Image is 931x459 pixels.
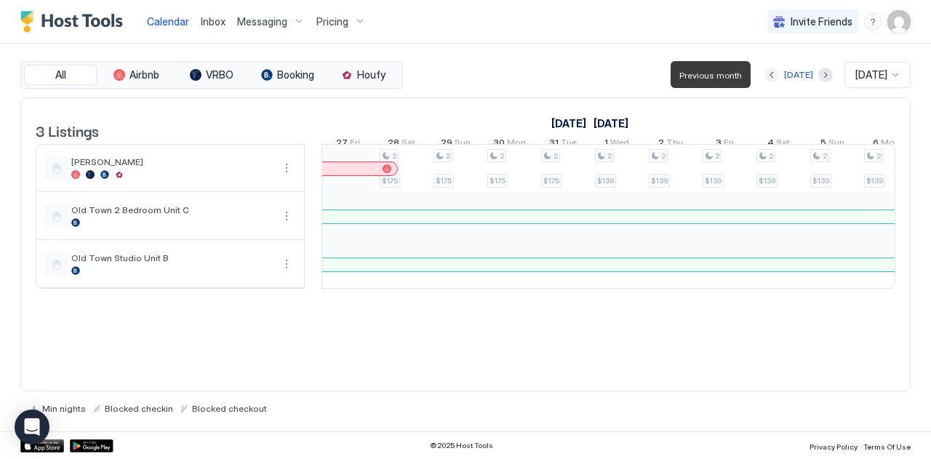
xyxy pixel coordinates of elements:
[129,68,159,81] span: Airbnb
[817,134,848,155] a: April 5, 2026
[430,441,493,450] span: © 2025 Host Tools
[336,137,348,152] span: 27
[251,65,324,85] button: Booking
[810,438,858,453] a: Privacy Policy
[401,137,415,152] span: Sat
[604,137,608,152] span: 1
[881,137,900,152] span: Mon
[767,137,774,152] span: 4
[651,176,668,185] span: $139
[388,137,399,152] span: 28
[327,65,399,85] button: Houfy
[764,68,779,82] button: Previous month
[812,176,829,185] span: $139
[55,68,66,81] span: All
[716,137,722,152] span: 3
[784,68,813,81] div: [DATE]
[437,134,474,155] a: March 29, 2026
[42,403,86,414] span: Min nights
[500,151,504,161] span: 2
[764,134,794,155] a: April 4, 2026
[100,65,172,85] button: Airbnb
[278,207,295,225] div: menu
[810,442,858,451] span: Privacy Policy
[20,11,129,33] a: Host Tools Logo
[105,403,173,414] span: Blocked checkin
[436,176,452,185] span: $175
[866,176,883,185] span: $139
[601,134,633,155] a: April 1, 2026
[561,137,577,152] span: Tue
[278,207,295,225] button: More options
[278,159,295,177] div: menu
[828,137,844,152] span: Sun
[554,151,558,161] span: 2
[548,113,590,134] a: March 12, 2026
[384,134,419,155] a: March 28, 2026
[20,439,64,452] a: App Store
[277,68,314,81] span: Booking
[759,176,775,185] span: $139
[782,66,815,84] button: [DATE]
[863,442,911,451] span: Terms Of Use
[820,137,826,152] span: 5
[705,176,722,185] span: $139
[332,134,364,155] a: March 27, 2026
[610,137,629,152] span: Wed
[71,204,272,215] span: Old Town 2 Bedroom Unit C
[679,70,742,81] span: Previous month
[546,134,580,155] a: March 31, 2026
[818,68,833,82] button: Next month
[278,255,295,273] div: menu
[655,134,687,155] a: April 2, 2026
[493,137,505,152] span: 30
[175,65,248,85] button: VRBO
[712,134,738,155] a: April 3, 2026
[392,151,396,161] span: 2
[15,410,49,444] div: Open Intercom Messenger
[724,137,734,152] span: Fri
[661,151,666,161] span: 2
[507,137,526,152] span: Mon
[590,113,632,134] a: April 1, 2026
[876,151,881,161] span: 2
[823,151,827,161] span: 2
[70,439,113,452] a: Google Play Store
[201,14,225,29] a: Inbox
[776,137,790,152] span: Sat
[192,403,267,414] span: Blocked checkout
[549,137,559,152] span: 31
[769,151,773,161] span: 2
[607,151,612,161] span: 2
[237,15,287,28] span: Messaging
[71,156,272,167] span: [PERSON_NAME]
[206,68,233,81] span: VRBO
[715,151,719,161] span: 2
[855,68,887,81] span: [DATE]
[382,176,398,185] span: $175
[24,65,97,85] button: All
[278,255,295,273] button: More options
[147,15,189,28] span: Calendar
[543,176,559,185] span: $175
[441,137,452,152] span: 29
[597,176,614,185] span: $139
[278,159,295,177] button: More options
[658,137,664,152] span: 2
[147,14,189,29] a: Calendar
[71,252,272,263] span: Old Town Studio Unit B
[887,10,911,33] div: User profile
[873,137,879,152] span: 6
[316,15,348,28] span: Pricing
[863,438,911,453] a: Terms Of Use
[20,61,403,89] div: tab-group
[446,151,450,161] span: 2
[350,137,360,152] span: Fri
[357,68,385,81] span: Houfy
[791,15,852,28] span: Invite Friends
[869,134,903,155] a: April 6, 2026
[490,134,530,155] a: March 30, 2026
